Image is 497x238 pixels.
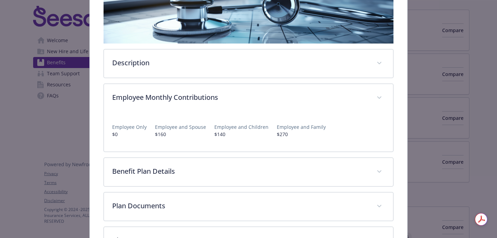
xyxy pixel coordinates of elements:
[277,123,326,131] p: Employee and Family
[104,49,393,78] div: Description
[155,123,206,131] p: Employee and Spouse
[104,84,393,112] div: Employee Monthly Contributions
[214,123,269,131] p: Employee and Children
[112,166,368,177] p: Benefit Plan Details
[214,131,269,138] p: $140
[112,201,368,211] p: Plan Documents
[104,158,393,186] div: Benefit Plan Details
[277,131,326,138] p: $270
[112,58,368,68] p: Description
[112,92,368,103] p: Employee Monthly Contributions
[112,131,147,138] p: $0
[155,131,206,138] p: $160
[112,123,147,131] p: Employee Only
[104,192,393,221] div: Plan Documents
[104,112,393,152] div: Employee Monthly Contributions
